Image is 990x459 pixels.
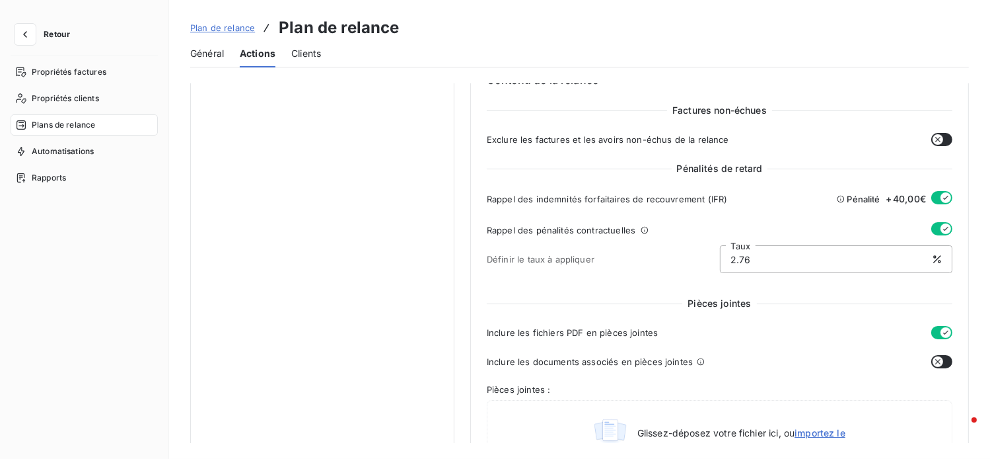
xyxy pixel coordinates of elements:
[487,134,729,145] span: Exclure les factures et les avoirs non-échus de la relance
[32,119,95,131] span: Plans de relance
[32,172,66,184] span: Rapports
[847,194,880,204] span: Pénalité
[190,22,255,33] span: Plan de relance
[672,162,768,175] span: Pénalités de retard
[279,16,399,40] h3: Plan de relance
[11,167,158,188] a: Rapports
[32,146,94,157] span: Automatisations
[291,47,321,60] span: Clients
[11,141,158,162] a: Automatisations
[487,194,727,204] span: Rappel des indemnités forfaitaires de recouvrement (IFR)
[11,88,158,109] a: Propriétés clients
[487,384,952,395] span: Pièces jointes :
[44,30,70,38] span: Retour
[682,297,756,310] span: Pièces jointes
[11,114,158,136] a: Plans de relance
[240,47,275,60] span: Actions
[886,192,926,206] span: + 40,00€
[945,414,977,446] iframe: Intercom live chat
[487,254,720,265] span: Définir le taux à appliquer
[487,356,693,367] span: Inclure les documents associés en pièces jointes
[11,62,158,83] a: Propriétés factures
[667,104,772,117] span: Factures non-échues
[11,24,81,45] button: Retour
[32,93,99,104] span: Propriétés clients
[594,417,627,448] img: illustration
[32,66,106,78] span: Propriétés factures
[487,327,658,338] span: Inclure les fichiers PDF en pièces jointes
[795,427,845,438] span: importez le
[190,21,255,34] a: Plan de relance
[190,47,224,60] span: Général
[637,427,845,438] span: Glissez-déposez votre fichier ici, ou
[487,225,635,235] span: Rappel des pénalités contractuelles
